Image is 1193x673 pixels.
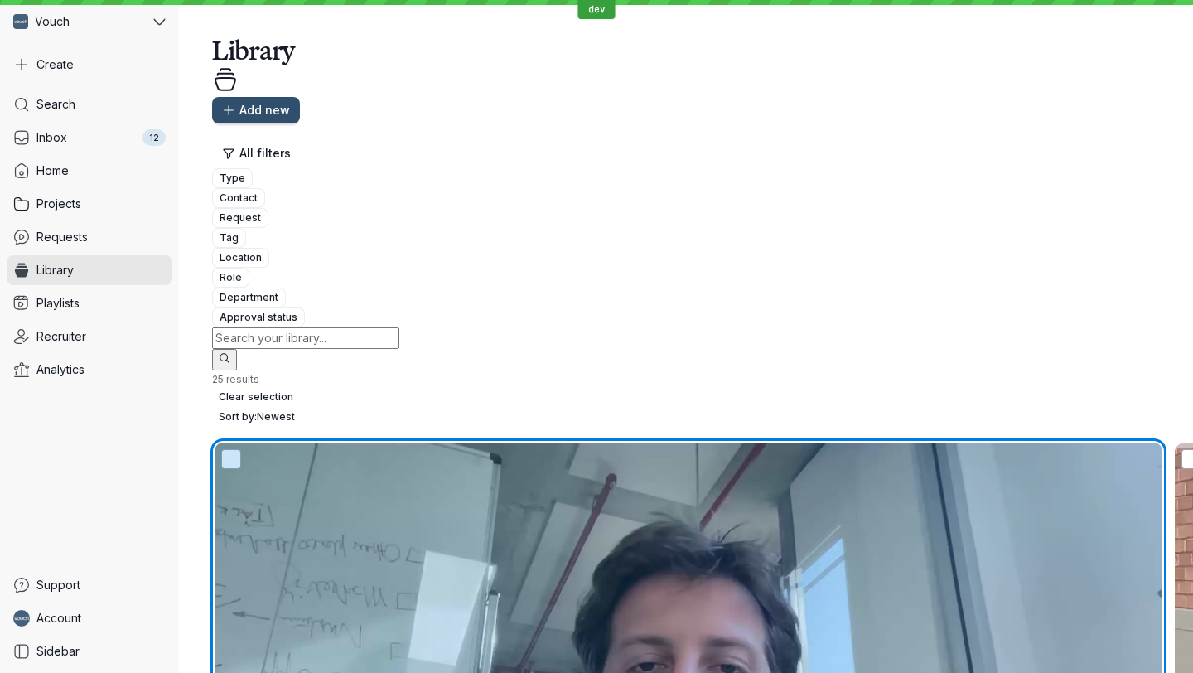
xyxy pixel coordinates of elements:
[36,262,74,278] span: Library
[239,145,291,162] span: All filters
[36,56,74,73] span: Create
[7,7,150,36] div: Vouch
[35,13,70,30] span: Vouch
[36,129,67,146] span: Inbox
[220,230,239,246] span: Tag
[212,248,269,268] button: Location
[212,140,301,167] button: All filters
[36,361,85,378] span: Analytics
[219,409,295,425] span: Sort by: Newest
[13,610,30,627] img: Ben avatar
[7,90,172,119] a: Search
[7,355,172,385] a: Analytics
[36,577,80,593] span: Support
[36,229,88,245] span: Requests
[7,322,172,351] a: Recruiter
[36,295,80,312] span: Playlists
[219,389,293,405] span: Clear selection
[220,190,258,206] span: Contact
[7,123,172,153] a: Inbox12
[220,210,261,226] span: Request
[212,268,249,288] button: Role
[212,327,399,349] input: Search your library...
[212,387,300,407] button: Select all
[212,228,246,248] button: Tag
[220,289,278,306] span: Department
[212,97,300,123] button: Add new
[212,407,302,427] button: Sort by:Newest
[212,188,265,208] button: Contact
[212,288,286,307] button: Department
[220,269,242,286] span: Role
[239,102,290,119] span: Add new
[212,33,1160,66] h1: Library
[36,610,81,627] span: Account
[7,7,172,36] button: Vouch avatarVouch
[7,603,172,633] a: Ben avatarAccount
[7,570,172,600] a: Support
[142,129,166,146] div: 12
[36,328,86,345] span: Recruiter
[212,208,268,228] button: Request
[212,307,305,327] button: Approval status
[7,50,172,80] button: Create
[7,637,172,666] a: Sidebar
[220,170,245,186] span: Type
[36,196,81,212] span: Projects
[7,156,172,186] a: Home
[36,96,75,113] span: Search
[7,255,172,285] a: Library
[220,309,297,326] span: Approval status
[7,222,172,252] a: Requests
[36,643,80,660] span: Sidebar
[220,249,262,266] span: Location
[13,14,28,29] img: Vouch avatar
[7,288,172,318] a: Playlists
[212,373,259,385] span: 25 results
[7,189,172,219] a: Projects
[212,349,237,370] button: Search
[212,168,253,188] button: Type
[36,162,69,179] span: Home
